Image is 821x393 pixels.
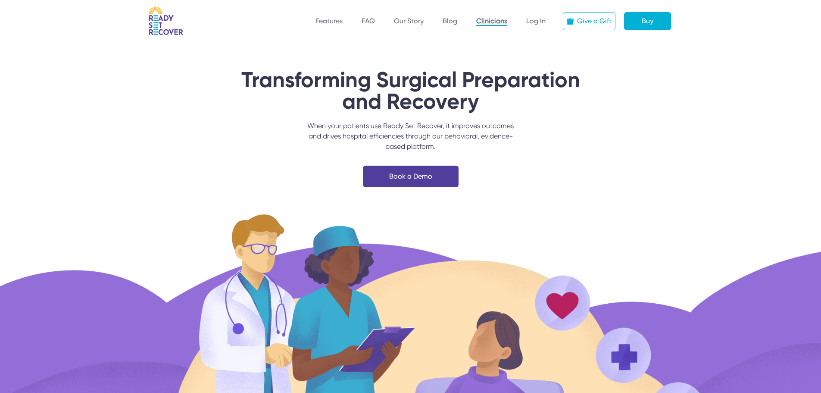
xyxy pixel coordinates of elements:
a: Buy [624,12,671,30]
div: Transforming Surgical Preparation and Recovery [190,69,631,112]
a: Our Story [394,17,424,25]
a: Book a Demo [363,166,459,187]
a: FAQ [362,17,375,25]
a: Features [315,17,343,25]
img: RSR [149,7,183,35]
a: Log In [526,17,546,25]
a: Give a Gift [563,12,615,30]
a: Blog [443,17,457,25]
a: Clinicians [476,17,507,26]
div: Buy [642,16,653,26]
div: Give a Gift [577,16,612,26]
div: When your patients use Ready Set Recover, it improves outcomes and drives hospital efficiencies t... [294,121,527,152]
